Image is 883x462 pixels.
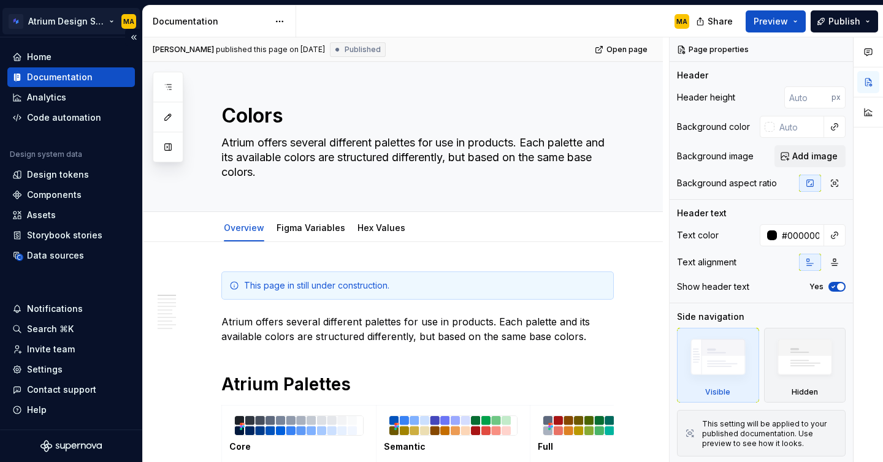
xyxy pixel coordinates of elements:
input: Auto [784,86,831,108]
p: px [831,93,841,102]
div: This page in still under construction. [244,279,606,292]
span: Published [345,45,381,55]
div: Assets [27,209,56,221]
span: [PERSON_NAME] [153,45,214,55]
a: Home [7,47,135,67]
div: Home [27,51,52,63]
div: Side navigation [677,311,744,323]
a: Storybook stories [7,225,135,245]
div: Documentation [153,15,269,28]
div: Data sources [27,249,84,262]
a: Analytics [7,88,135,107]
div: Atrium Design System [28,15,107,28]
a: Assets [7,205,135,225]
div: Background aspect ratio [677,177,777,189]
h1: Atrium Palettes [221,373,614,395]
a: Invite team [7,339,135,359]
button: Share [690,10,741,32]
strong: Core [229,441,251,452]
div: Notifications [27,303,83,315]
div: Contact support [27,384,96,396]
div: Text alignment [677,256,736,268]
span: Publish [828,15,860,28]
div: MA [676,17,687,26]
a: Hex Values [357,222,405,233]
span: Add image [792,150,838,162]
strong: Semantic [384,441,426,452]
div: Components [27,189,82,201]
a: Figma Variables [277,222,345,233]
button: Contact support [7,380,135,400]
div: Hidden [764,328,846,403]
div: Code automation [27,112,101,124]
a: Design tokens [7,165,135,184]
button: Publish [811,10,878,32]
div: Hidden [792,387,818,397]
button: Help [7,400,135,420]
div: Analytics [27,91,66,104]
a: Components [7,185,135,205]
div: Figma Variables [272,214,350,240]
div: Visible [677,328,759,403]
div: Text color [677,229,719,241]
div: Documentation [27,71,93,83]
img: ebb8c16b-8f98-4bf0-aab5-9fa96b6a68fa.png [235,416,363,435]
div: Header [677,69,708,81]
span: Preview [754,15,788,28]
div: MA [123,17,134,26]
div: Show header text [677,281,749,293]
textarea: Colors [219,101,611,131]
div: Hex Values [353,214,410,240]
a: Data sources [7,246,135,265]
div: Invite team [27,343,75,355]
div: Background color [677,121,750,133]
button: Notifications [7,299,135,319]
div: Storybook stories [27,229,102,241]
button: Atrium Design SystemMA [2,8,140,34]
button: Add image [774,145,846,167]
label: Yes [809,282,824,292]
a: Settings [7,360,135,379]
button: Preview [746,10,806,32]
input: Auto [777,224,824,246]
div: Search ⌘K [27,323,74,335]
strong: Full [538,441,553,452]
span: Open page [606,45,648,55]
a: Code automation [7,108,135,127]
img: d4286e81-bf2d-465c-b469-1298f2b8eabd.png [9,14,23,29]
div: Visible [705,387,730,397]
button: Search ⌘K [7,319,135,339]
div: Header height [677,91,735,104]
div: This setting will be applied to your published documentation. Use preview to see how it looks. [702,419,838,449]
div: Help [27,404,47,416]
span: Share [708,15,733,28]
div: Header text [677,207,727,219]
div: Overview [219,214,269,240]
div: Settings [27,363,63,376]
svg: Supernova Logo [40,440,102,452]
div: Design system data [10,150,82,159]
div: published this page on [DATE] [216,45,325,55]
img: c383d3a5-0cd3-464b-a0c3-1264ec1f7fd1.png [389,416,518,435]
a: Overview [224,222,264,233]
a: Documentation [7,67,135,87]
p: Atrium offers several different palettes for use in products. Each palette and its available colo... [221,314,614,344]
div: Background image [677,150,754,162]
button: Collapse sidebar [125,29,142,46]
div: Design tokens [27,169,89,181]
a: Open page [591,41,653,58]
textarea: Atrium offers several different palettes for use in products. Each palette and its available colo... [219,133,611,182]
input: Auto [774,116,824,138]
img: 828e01b3-4e08-42d7-93cb-1627c145f2cf.png [543,416,671,435]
